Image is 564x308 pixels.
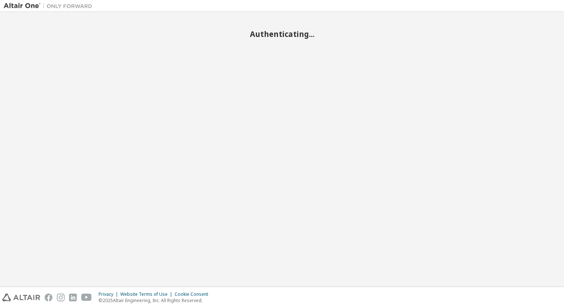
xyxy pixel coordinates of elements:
[45,294,52,301] img: facebook.svg
[2,294,40,301] img: altair_logo.svg
[99,291,120,297] div: Privacy
[4,29,560,39] h2: Authenticating...
[81,294,92,301] img: youtube.svg
[175,291,213,297] div: Cookie Consent
[99,297,213,304] p: © 2025 Altair Engineering, Inc. All Rights Reserved.
[69,294,77,301] img: linkedin.svg
[4,2,96,10] img: Altair One
[120,291,175,297] div: Website Terms of Use
[57,294,65,301] img: instagram.svg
